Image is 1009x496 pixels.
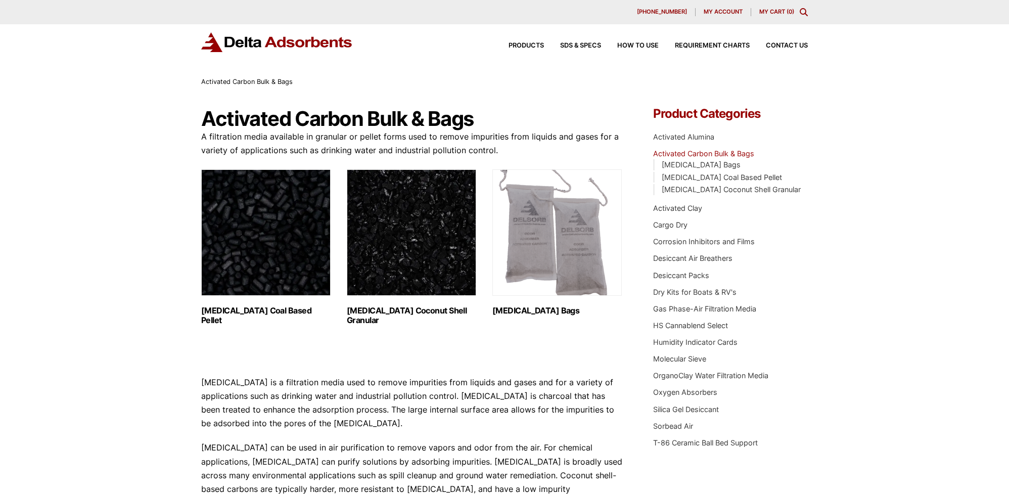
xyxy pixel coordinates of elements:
[704,9,743,15] span: My account
[696,8,751,16] a: My account
[750,42,808,49] a: Contact Us
[653,388,717,396] a: Oxygen Absorbers
[800,8,808,16] div: Toggle Modal Content
[653,108,808,120] h4: Product Categories
[509,42,544,49] span: Products
[653,237,755,246] a: Corrosion Inhibitors and Films
[347,169,476,296] img: Activated Carbon Coconut Shell Granular
[662,160,741,169] a: [MEDICAL_DATA] Bags
[659,42,750,49] a: Requirement Charts
[201,32,353,52] img: Delta Adsorbents
[759,8,794,15] a: My Cart (0)
[653,271,709,280] a: Desiccant Packs
[653,321,728,330] a: HS Cannablend Select
[653,254,732,262] a: Desiccant Air Breathers
[653,132,714,141] a: Activated Alumina
[653,220,687,229] a: Cargo Dry
[653,422,693,430] a: Sorbead Air
[662,173,782,182] a: [MEDICAL_DATA] Coal Based Pellet
[653,405,719,414] a: Silica Gel Desiccant
[201,78,293,85] span: Activated Carbon Bulk & Bags
[617,42,659,49] span: How to Use
[492,169,622,315] a: Visit product category Activated Carbon Bags
[675,42,750,49] span: Requirement Charts
[653,354,706,363] a: Molecular Sieve
[201,108,623,130] h1: Activated Carbon Bulk & Bags
[653,204,702,212] a: Activated Clay
[653,304,756,313] a: Gas Phase-Air Filtration Media
[201,130,623,157] p: A filtration media available in granular or pellet forms used to remove impurities from liquids a...
[560,42,601,49] span: SDS & SPECS
[201,376,623,431] p: [MEDICAL_DATA] is a filtration media used to remove impurities from liquids and gases and for a v...
[653,338,738,346] a: Humidity Indicator Cards
[653,288,737,296] a: Dry Kits for Boats & RV's
[629,8,696,16] a: [PHONE_NUMBER]
[347,169,476,325] a: Visit product category Activated Carbon Coconut Shell Granular
[637,9,687,15] span: [PHONE_NUMBER]
[492,306,622,315] h2: [MEDICAL_DATA] Bags
[653,149,754,158] a: Activated Carbon Bulk & Bags
[492,42,544,49] a: Products
[201,169,331,296] img: Activated Carbon Coal Based Pellet
[789,8,792,15] span: 0
[544,42,601,49] a: SDS & SPECS
[347,306,476,325] h2: [MEDICAL_DATA] Coconut Shell Granular
[653,371,768,380] a: OrganoClay Water Filtration Media
[601,42,659,49] a: How to Use
[201,169,331,325] a: Visit product category Activated Carbon Coal Based Pellet
[662,185,801,194] a: [MEDICAL_DATA] Coconut Shell Granular
[492,169,622,296] img: Activated Carbon Bags
[201,306,331,325] h2: [MEDICAL_DATA] Coal Based Pellet
[653,438,758,447] a: T-86 Ceramic Ball Bed Support
[766,42,808,49] span: Contact Us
